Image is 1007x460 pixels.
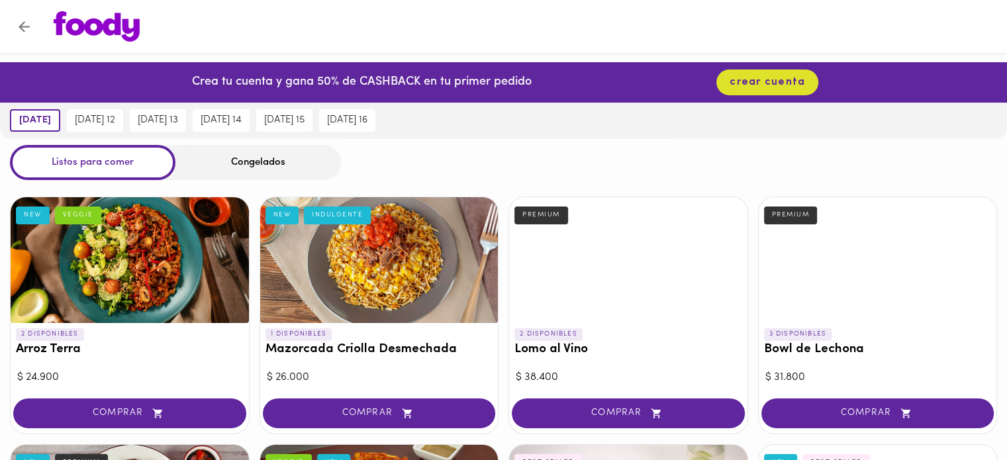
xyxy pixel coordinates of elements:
div: INDULGENTE [304,207,371,224]
p: 1 DISPONIBLES [265,328,332,340]
div: Lomo al Vino [509,197,747,323]
button: Volver [8,11,40,43]
h3: Lomo al Vino [514,343,742,357]
button: [DATE] 16 [319,109,375,132]
div: $ 24.900 [17,370,242,385]
div: $ 38.400 [516,370,741,385]
div: $ 31.800 [765,370,990,385]
button: [DATE] 12 [67,109,123,132]
div: PREMIUM [764,207,818,224]
div: Arroz Terra [11,197,249,323]
button: [DATE] [10,109,60,132]
h3: Bowl de Lechona [764,343,992,357]
p: 2 DISPONIBLES [16,328,84,340]
div: Congelados [175,145,341,180]
img: logo.png [54,11,140,42]
span: COMPRAR [528,408,728,419]
div: PREMIUM [514,207,568,224]
button: [DATE] 15 [256,109,312,132]
h3: Mazorcada Criolla Desmechada [265,343,493,357]
button: COMPRAR [263,398,496,428]
button: [DATE] 14 [193,109,250,132]
span: [DATE] 14 [201,115,242,126]
div: $ 26.000 [267,370,492,385]
span: [DATE] [19,115,51,126]
span: crear cuenta [730,76,805,89]
button: COMPRAR [512,398,745,428]
span: COMPRAR [30,408,230,419]
span: [DATE] 15 [264,115,305,126]
div: NEW [16,207,50,224]
div: Mazorcada Criolla Desmechada [260,197,499,323]
div: VEGGIE [55,207,101,224]
iframe: Messagebird Livechat Widget [930,383,994,447]
span: [DATE] 16 [327,115,367,126]
p: 2 DISPONIBLES [514,328,583,340]
button: COMPRAR [13,398,246,428]
div: Listos para comer [10,145,175,180]
span: COMPRAR [778,408,978,419]
button: [DATE] 13 [130,109,186,132]
span: COMPRAR [279,408,479,419]
h3: Arroz Terra [16,343,244,357]
div: NEW [265,207,299,224]
span: [DATE] 12 [75,115,115,126]
p: 3 DISPONIBLES [764,328,832,340]
p: Crea tu cuenta y gana 50% de CASHBACK en tu primer pedido [192,74,532,91]
button: crear cuenta [716,69,818,95]
div: Bowl de Lechona [759,197,997,323]
button: COMPRAR [761,398,994,428]
span: [DATE] 13 [138,115,178,126]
